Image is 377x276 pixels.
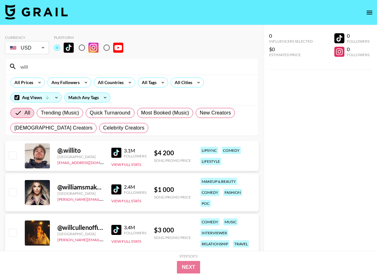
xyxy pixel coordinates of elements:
[124,231,146,235] div: Followers
[269,33,313,39] div: 0
[6,42,48,53] div: USD
[223,218,238,226] div: music
[14,124,93,132] span: [DEMOGRAPHIC_DATA] Creators
[124,147,146,154] div: 3.1M
[113,43,123,53] img: YouTube
[57,224,104,231] div: @ willcullenofficial
[111,199,141,203] button: View Full Stats
[111,184,121,194] img: TikTok
[200,178,237,185] div: makeup & beauty
[269,52,313,57] div: Estimated Price
[200,240,229,247] div: relationship
[233,240,249,247] div: travel
[154,226,191,234] div: $ 3 000
[200,229,228,236] div: interviewer
[347,52,369,57] div: Followers
[57,183,104,191] div: @ williamsmakeup
[65,93,110,102] div: Match Any Tags
[57,196,150,202] a: [PERSON_NAME][EMAIL_ADDRESS][DOMAIN_NAME]
[223,189,242,196] div: fashion
[154,186,191,194] div: $ 1 000
[222,147,241,154] div: comedy
[347,46,369,52] div: 0
[111,162,141,167] button: View Full Stats
[179,254,198,258] div: Step 1 of 2
[57,154,104,159] div: [GEOGRAPHIC_DATA]
[5,35,49,40] div: Currency
[11,93,61,102] div: Avg Views
[346,245,369,268] iframe: Drift Widget Chat Controller
[54,35,128,40] div: Platform
[269,46,313,52] div: $0
[154,158,191,163] div: Song Promo Price
[24,109,30,117] span: All
[363,6,376,19] button: open drawer
[103,124,145,132] span: Celebrity Creators
[57,159,120,165] a: [EMAIL_ADDRESS][DOMAIN_NAME]
[138,78,158,87] div: All Tags
[347,33,369,39] div: 0
[90,109,130,117] span: Quick Turnaround
[141,109,189,117] span: Most Booked (Music)
[200,189,220,196] div: comedy
[57,236,150,242] a: [PERSON_NAME][EMAIL_ADDRESS][DOMAIN_NAME]
[5,4,68,19] img: Grail Talent
[200,218,220,226] div: comedy
[11,78,35,87] div: All Prices
[94,78,125,87] div: All Countries
[41,109,79,117] span: Trending (Music)
[111,225,121,235] img: TikTok
[64,43,74,53] img: TikTok
[154,149,191,157] div: $ 4 200
[200,158,221,165] div: lifestyle
[111,148,121,158] img: TikTok
[57,146,104,154] div: @ .willito
[154,195,191,199] div: Song Promo Price
[124,224,146,231] div: 3.4M
[269,39,313,44] div: Influencers Selected
[347,39,369,44] div: Followers
[48,78,81,87] div: Any Followers
[17,61,255,72] input: Search by User Name
[171,78,194,87] div: All Cities
[200,109,231,117] span: New Creators
[57,191,104,196] div: [GEOGRAPHIC_DATA]
[154,235,191,240] div: Song Promo Price
[124,190,146,195] div: Followers
[111,239,141,244] button: View Full Stats
[177,261,200,273] button: Next
[200,200,211,207] div: poc
[200,147,218,154] div: lipsync
[57,231,104,236] div: [GEOGRAPHIC_DATA]
[124,154,146,158] div: Followers
[124,184,146,190] div: 2.4M
[88,43,98,53] img: Instagram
